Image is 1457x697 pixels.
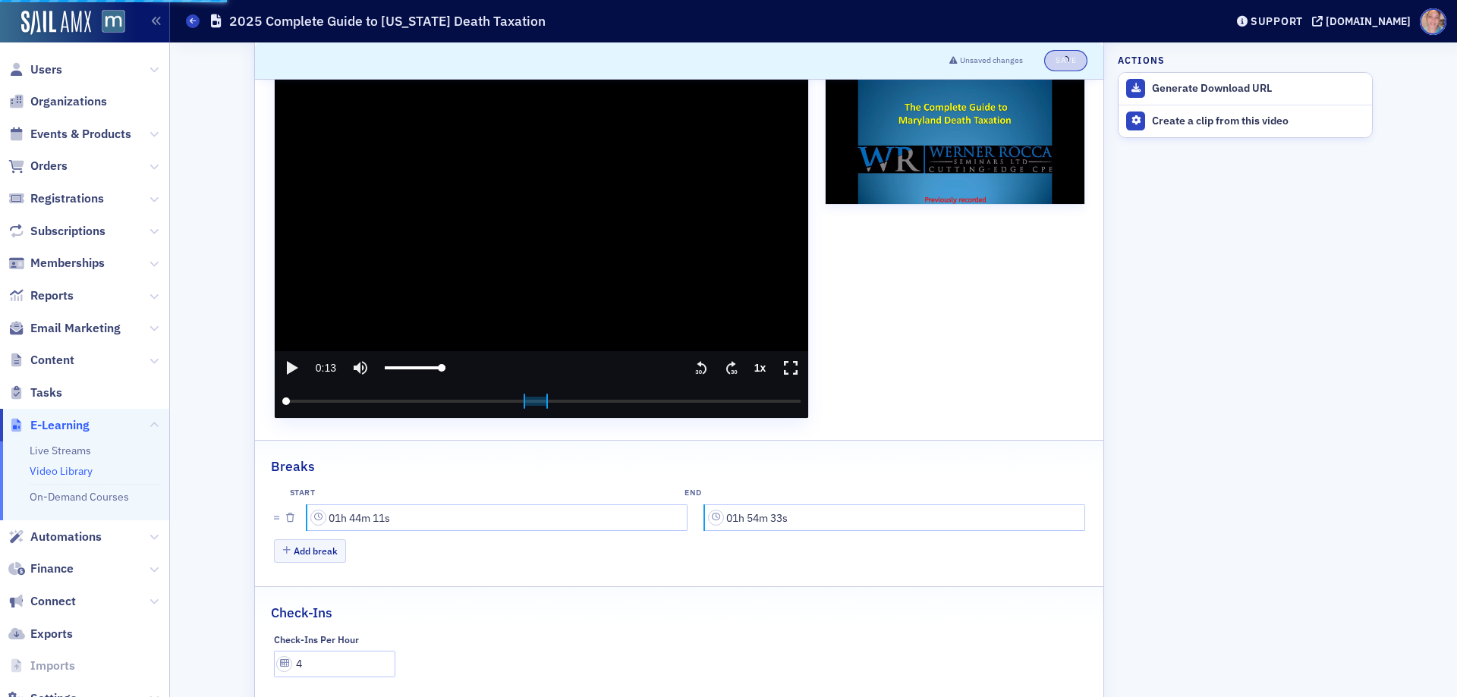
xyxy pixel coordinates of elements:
[30,158,68,174] span: Orders
[8,255,105,272] a: Memberships
[8,190,104,207] a: Registrations
[8,593,76,610] a: Connect
[30,529,102,545] span: Automations
[8,529,102,545] a: Automations
[716,351,747,385] media-seek-forward-button: seek forward 30 seconds
[344,351,377,385] media-mute-button: mute
[8,61,62,78] a: Users
[275,385,809,418] media-time-range: Progress
[274,539,347,563] button: Add break
[684,487,1064,499] span: End
[308,351,344,385] media-current-time-display: Time
[8,93,107,110] a: Organizations
[8,287,74,304] a: Reports
[271,603,332,623] h2: Check-Ins
[8,320,121,337] a: Email Marketing
[30,593,76,610] span: Connect
[8,417,90,434] a: E-Learning
[1118,53,1165,67] h4: Actions
[773,351,808,385] media-fullscreen-button: enter fullscreen mode
[8,223,105,240] a: Subscriptions
[8,560,74,577] a: Finance
[8,126,131,143] a: Events & Products
[21,11,91,35] img: SailAMX
[1251,14,1303,28] div: Support
[960,55,1023,67] span: Unsaved changes
[30,560,74,577] span: Finance
[1152,115,1364,128] div: Create a clip from this video
[30,255,105,272] span: Memberships
[1420,8,1446,35] span: Profile
[30,61,62,78] span: Users
[275,351,308,385] media-play-button: play
[30,385,62,401] span: Tasks
[229,12,546,30] h1: 2025 Complete Guide to [US_STATE] Death Taxation
[30,658,75,674] span: Imports
[686,351,716,385] media-seek-backward-button: seek back 30 seconds
[1044,50,1087,71] button: Save
[30,93,107,110] span: Organizations
[30,490,129,504] a: On-Demand Courses
[747,351,774,385] media-playback-rate-button: current playback rate 1
[8,352,74,369] a: Content
[8,158,68,174] a: Orders
[91,10,125,36] a: View Homepage
[1119,73,1372,105] button: Generate Download URL
[1312,16,1416,27] button: [DOMAIN_NAME]
[30,417,90,434] span: E-Learning
[377,351,453,385] media-volume-range: Volume
[1326,14,1411,28] div: [DOMAIN_NAME]
[30,626,73,642] span: Exports
[30,352,74,369] span: Content
[1119,105,1372,137] button: Create a clip from this video
[30,126,131,143] span: Events & Products
[30,464,93,478] a: Video Library
[290,487,669,499] span: Start
[30,287,74,304] span: Reports
[275,58,809,418] media-controller: video player
[271,457,315,476] h2: Breaks
[8,385,62,401] a: Tasks
[274,634,359,645] div: Check-Ins Per Hour
[30,320,121,337] span: Email Marketing
[30,223,105,240] span: Subscriptions
[30,190,104,207] span: Registrations
[8,626,73,642] a: Exports
[8,658,75,674] a: Imports
[1152,82,1364,96] div: Generate Download URL
[30,444,91,457] a: Live Streams
[102,10,125,33] img: SailAMX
